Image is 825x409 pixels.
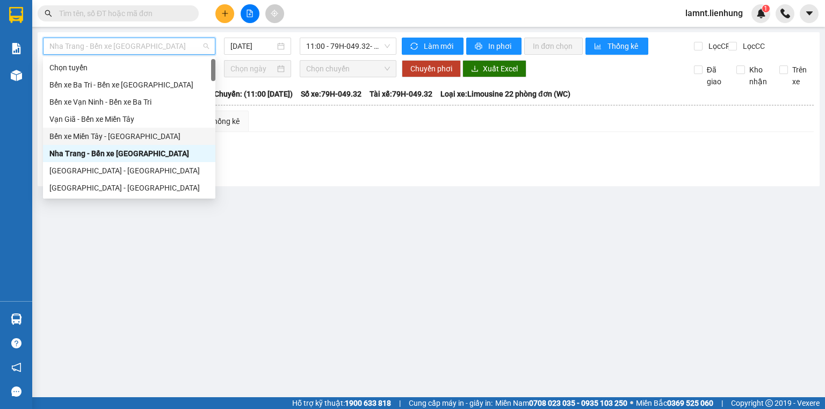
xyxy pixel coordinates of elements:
[265,4,284,23] button: aim
[762,5,770,12] sup: 1
[11,362,21,373] span: notification
[49,96,209,108] div: Bến xe Vạn Ninh - Bến xe Ba Tri
[49,113,209,125] div: Vạn Giã - Bến xe Miền Tây
[11,70,22,81] img: warehouse-icon
[246,10,254,17] span: file-add
[399,397,401,409] span: |
[215,4,234,23] button: plus
[440,88,570,100] span: Loại xe: Limousine 22 phòng đơn (WC)
[241,4,259,23] button: file-add
[424,40,455,52] span: Làm mới
[721,397,723,409] span: |
[488,40,513,52] span: In phơi
[49,165,209,177] div: [GEOGRAPHIC_DATA] - [GEOGRAPHIC_DATA]
[221,10,229,17] span: plus
[805,9,814,18] span: caret-down
[495,397,627,409] span: Miền Nam
[214,88,293,100] span: Chuyến: (11:00 [DATE])
[43,93,215,111] div: Bến xe Vạn Ninh - Bến xe Ba Tri
[306,38,390,54] span: 11:00 - 79H-049.32 - (Đã hủy)
[43,162,215,179] div: Tịnh Biên - Khánh Hòa
[49,62,209,74] div: Chọn tuyến
[11,43,22,54] img: solution-icon
[43,76,215,93] div: Bến xe Ba Tri - Bến xe Vạn Ninh
[409,397,493,409] span: Cung cấp máy in - giấy in:
[402,38,464,55] button: syncLàm mới
[11,313,22,325] img: warehouse-icon
[594,42,603,51] span: bar-chart
[49,38,209,54] span: Nha Trang - Bến xe Miền Tây
[230,63,274,75] input: Chọn ngày
[764,5,768,12] span: 1
[43,145,215,162] div: Nha Trang - Bến xe Miền Tây
[780,9,790,18] img: phone-icon
[745,64,771,87] span: Kho nhận
[756,9,766,18] img: icon-new-feature
[301,88,361,100] span: Số xe: 79H-049.32
[677,6,751,20] span: lamnt.lienhung
[43,111,215,128] div: Vạn Giã - Bến xe Miền Tây
[788,64,814,87] span: Trên xe
[43,179,215,196] div: Nha Trang - Hà Tiên
[585,38,648,55] button: bar-chartThống kê
[524,38,583,55] button: In đơn chọn
[410,42,419,51] span: sync
[466,38,522,55] button: printerIn phơi
[9,7,23,23] img: logo-vxr
[49,148,209,159] div: Nha Trang - Bến xe [GEOGRAPHIC_DATA]
[49,130,209,142] div: Bến xe Miền Tây - [GEOGRAPHIC_DATA]
[306,61,390,77] span: Chọn chuyến
[630,401,633,405] span: ⚪️
[43,59,215,76] div: Chọn tuyến
[230,40,274,52] input: 12/10/2025
[703,64,729,87] span: Đã giao
[636,397,713,409] span: Miền Bắc
[45,10,52,17] span: search
[462,60,526,77] button: downloadXuất Excel
[370,88,432,100] span: Tài xế: 79H-049.32
[704,40,732,52] span: Lọc CR
[292,397,391,409] span: Hỗ trợ kỹ thuật:
[529,399,627,407] strong: 0708 023 035 - 0935 103 250
[607,40,640,52] span: Thống kê
[43,128,215,145] div: Bến xe Miền Tây - Nha Trang
[271,10,278,17] span: aim
[667,399,713,407] strong: 0369 525 060
[11,386,21,397] span: message
[475,42,484,51] span: printer
[209,115,240,127] div: Thống kê
[739,40,766,52] span: Lọc CC
[49,182,209,194] div: [GEOGRAPHIC_DATA] - [GEOGRAPHIC_DATA]
[402,60,461,77] button: Chuyển phơi
[345,399,391,407] strong: 1900 633 818
[49,79,209,91] div: Bến xe Ba Tri - Bến xe [GEOGRAPHIC_DATA]
[59,8,186,19] input: Tìm tên, số ĐT hoặc mã đơn
[800,4,819,23] button: caret-down
[11,338,21,348] span: question-circle
[765,399,773,407] span: copyright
